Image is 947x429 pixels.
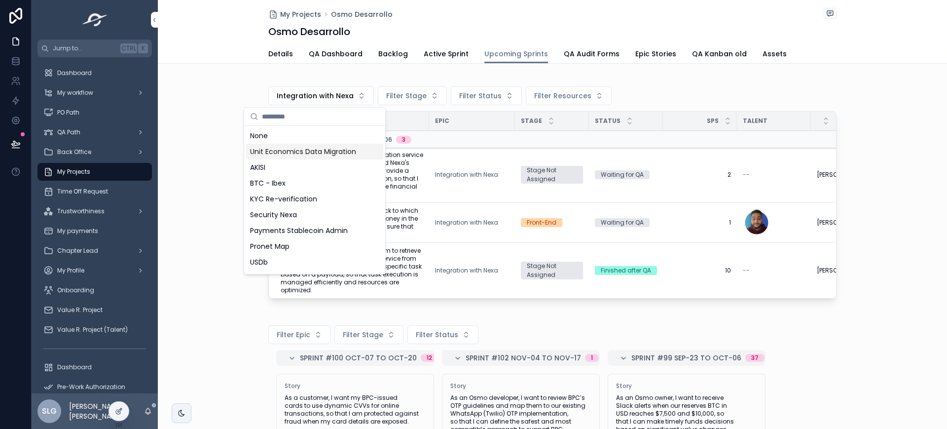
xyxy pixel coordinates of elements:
[53,44,116,52] span: Jump to...
[669,267,731,274] a: 10
[343,330,383,340] span: Filter Stage
[300,353,417,363] span: Sprint #100 Oct-07 to Oct-20
[763,45,787,65] a: Assets
[57,247,98,255] span: Chapter Lead
[378,49,408,59] span: Backlog
[268,325,330,344] button: Select Button
[37,84,152,102] a: My workflow
[407,325,478,344] button: Select Button
[595,266,657,275] a: Finished after QA
[451,86,522,105] button: Select Button
[595,117,620,125] span: Status
[424,49,469,59] span: Active Sprint
[57,148,91,156] span: Back Office
[37,378,152,396] a: Pre-Work Authorization
[37,183,152,200] a: Time Off Request
[250,178,286,188] span: BTC - Ibex
[277,330,310,340] span: Filter Epic
[250,241,290,251] span: Pronet Map
[57,286,94,294] span: Onboarding
[268,86,374,105] button: Select Button
[743,267,805,274] a: --
[817,267,864,274] span: [PERSON_NAME]
[57,207,105,215] span: Trustworthiness
[435,267,509,274] a: Integration with Nexa
[692,49,747,59] span: QA Kanban old
[250,257,268,267] span: USDb
[37,64,152,82] a: Dashboard
[435,171,509,179] a: Integration with Nexa
[435,117,449,125] span: Epic
[57,168,90,176] span: My Projects
[402,136,405,144] div: 3
[527,262,577,279] div: Stage Not Assigned
[601,218,644,227] div: Waiting for QA
[268,9,321,19] a: My Projects
[743,117,767,125] span: Talent
[37,242,152,260] a: Chapter Lead
[416,330,458,340] span: Filter Status
[751,354,759,362] div: 37
[57,128,80,136] span: QA Path
[743,267,750,274] span: --
[635,49,676,59] span: Epic Stories
[250,194,317,204] span: KYC Re-verification
[817,219,879,227] a: [PERSON_NAME]
[601,170,644,179] div: Waiting for QA
[595,218,657,227] a: Waiting for QA
[616,382,757,390] span: Story
[57,383,125,391] span: Pre-Work Authorization
[139,44,147,52] span: K
[246,128,383,144] div: None
[763,49,787,59] span: Assets
[817,267,879,274] a: [PERSON_NAME]
[250,273,299,283] span: CyberSecurity
[37,281,152,299] a: Onboarding
[250,147,356,156] span: Unit Economics Data Migration
[277,91,354,101] span: Integration with Nexa
[527,218,556,227] div: Front-End
[669,171,731,179] a: 2
[521,117,542,125] span: Stage
[817,219,864,227] span: [PERSON_NAME]
[435,219,498,227] a: Integration with Nexa
[386,91,427,101] span: Filter Stage
[601,266,651,275] div: Finished after QA
[57,109,79,117] span: PO Path
[334,325,403,344] button: Select Button
[250,210,297,220] span: Security Nexa
[37,222,152,240] a: My payments
[57,227,98,235] span: My payments
[378,86,447,105] button: Select Button
[635,45,676,65] a: Epic Stories
[595,170,657,179] a: Waiting for QA
[37,301,152,319] a: Value R. Project
[309,49,363,59] span: QA Dashboard
[57,326,128,334] span: Value R. Project (Talent)
[285,382,426,390] span: Story
[527,166,577,184] div: Stage Not Assigned
[37,163,152,181] a: My Projects
[79,12,110,28] img: App logo
[37,321,152,339] a: Value R. Project (Talent)
[281,151,423,198] a: As an Osmo Client, I want the validation service to return both bank information and Nexa's respo...
[743,171,805,179] a: --
[435,267,498,274] a: Integration with Nexa
[37,358,152,376] a: Dashboard
[484,45,548,64] a: Upcoming Sprints
[484,49,548,59] span: Upcoming Sprints
[817,171,879,179] a: [PERSON_NAME]
[37,123,152,141] a: QA Path
[57,69,92,77] span: Dashboard
[591,354,593,362] div: 1
[268,49,293,59] span: Details
[564,49,619,59] span: QA Audit Forms
[120,43,137,53] span: Ctrl
[435,219,509,227] a: Integration with Nexa
[450,382,591,390] span: Story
